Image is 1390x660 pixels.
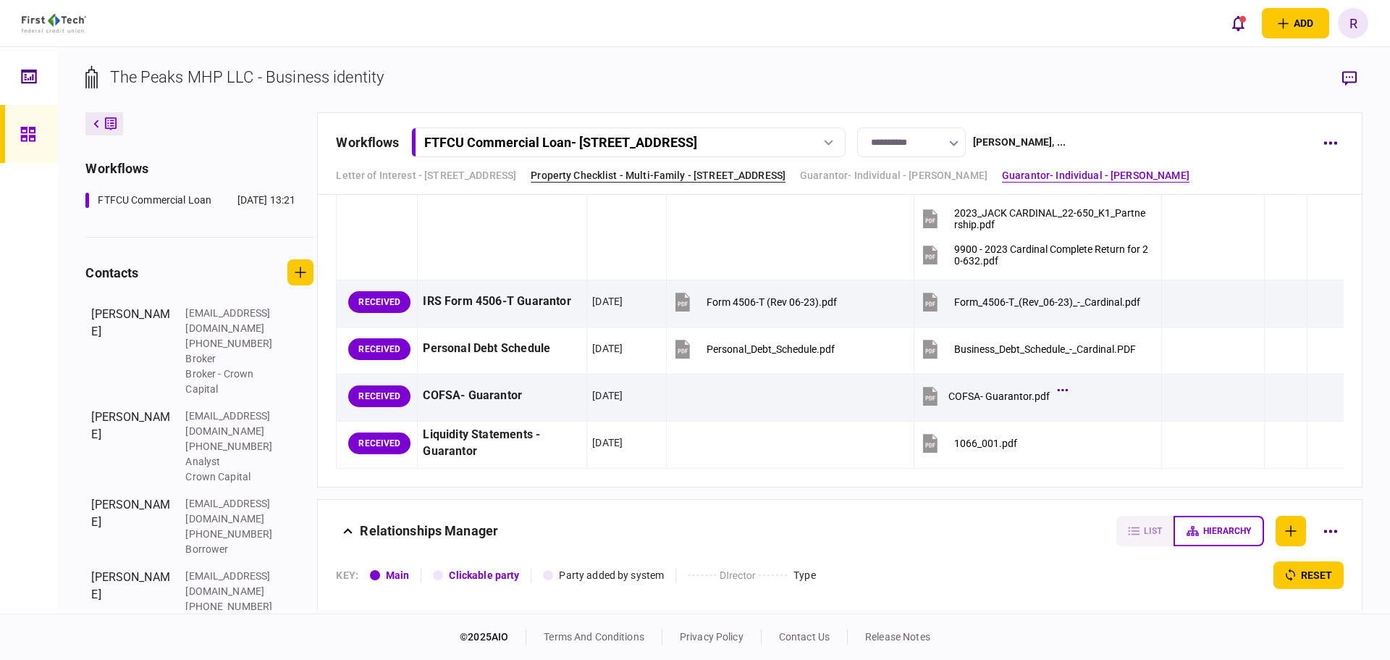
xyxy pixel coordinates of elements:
[185,351,279,367] div: Broker
[948,390,1050,402] div: COFSA- Guarantor.pdf
[185,409,279,439] div: [EMAIL_ADDRESS][DOMAIN_NAME]
[779,631,830,643] a: contact us
[954,296,1140,308] div: Form_4506-T_(Rev_06-23)_-_Cardinal.pdf
[110,65,384,89] div: The Peaks MHP LLC - Business identity
[954,243,1149,267] div: 9900 - 2023 Cardinal Complete Return for 20-632.pdf
[185,454,279,469] div: Analyst
[98,193,211,208] div: FTFCU Commercial Loan
[592,294,623,309] div: [DATE]
[423,333,581,365] div: Personal Debt Schedule
[865,631,930,643] a: release notes
[348,433,410,454] div: RECEIVED
[423,380,581,412] div: COFSA- Guarantor
[185,367,279,397] div: Broker - Crown Capital
[1116,516,1174,546] button: list
[1002,168,1189,183] a: Guarantor- Individual - [PERSON_NAME]
[919,238,1149,271] button: 9900 - 2023 Cardinal Complete Return for 20-632.pdf
[793,568,816,583] div: Type
[85,159,313,178] div: workflows
[1338,8,1368,38] button: R
[348,385,410,407] div: RECEIVED
[1144,526,1162,536] span: list
[185,439,279,454] div: [PHONE_NUMBER]
[91,306,171,397] div: [PERSON_NAME]
[185,542,279,557] div: Borrower
[1273,561,1344,589] button: reset
[800,168,987,183] a: Guarantor- Individual - [PERSON_NAME]
[919,380,1064,412] button: COFSA- Guarantor.pdf
[707,296,837,308] div: Form 4506-T (Rev 06-23).pdf
[185,599,279,614] div: [PHONE_NUMBER]
[185,569,279,599] div: [EMAIL_ADDRESS][DOMAIN_NAME]
[185,336,279,351] div: [PHONE_NUMBER]
[1223,8,1253,38] button: open notifications list
[348,291,410,313] div: RECEIVED
[91,496,171,557] div: [PERSON_NAME]
[185,496,279,527] div: [EMAIL_ADDRESS][DOMAIN_NAME]
[360,516,498,546] div: Relationships Manager
[424,135,697,150] div: FTFCU Commercial Loan - [STREET_ADDRESS]
[592,341,623,356] div: [DATE]
[85,193,295,208] a: FTFCU Commercial Loan[DATE] 13:21
[423,427,581,460] div: Liquidity Statements - Guarantor
[348,338,410,360] div: RECEIVED
[91,569,171,630] div: [PERSON_NAME]
[954,343,1136,355] div: Business_Debt_Schedule_-_Cardinal.PDF
[336,133,399,152] div: workflows
[707,343,835,355] div: Personal_Debt_Schedule.pdf
[185,469,279,485] div: Crown Capital
[460,630,526,645] div: © 2025 AIO
[85,263,138,283] div: contacts
[672,285,837,318] button: Form 4506-T (Rev 06-23).pdf
[919,333,1136,365] button: Business_Debt_Schedule_-_Cardinal.PDF
[531,168,785,183] a: Property Checklist - Multi-Family - [STREET_ADDRESS]
[411,128,846,157] button: FTFCU Commercial Loan- [STREET_ADDRESS]
[22,14,86,33] img: client company logo
[672,333,835,365] button: Personal_Debt_Schedule.pdf
[449,568,519,583] div: Clickable party
[592,388,623,403] div: [DATE]
[680,631,744,643] a: privacy policy
[559,568,664,583] div: Party added by system
[919,285,1140,318] button: Form_4506-T_(Rev_06-23)_-_Cardinal.pdf
[1262,8,1329,38] button: open adding identity options
[919,202,1149,235] button: 2023_JACK CARDINAL_22-650_K1_Partnership.pdf
[592,435,623,450] div: [DATE]
[423,285,581,318] div: IRS Form 4506-T Guarantor
[954,438,1017,449] div: 1066_001.pdf
[973,135,1066,150] div: [PERSON_NAME] , ...
[919,427,1017,459] button: 1066_001.pdf
[336,568,358,583] div: KEY :
[91,409,171,485] div: [PERSON_NAME]
[544,631,644,643] a: terms and conditions
[1174,516,1264,546] button: hierarchy
[1203,526,1251,536] span: hierarchy
[237,193,296,208] div: [DATE] 13:21
[954,207,1149,230] div: 2023_JACK CARDINAL_22-650_K1_Partnership.pdf
[185,306,279,336] div: [EMAIL_ADDRESS][DOMAIN_NAME]
[185,527,279,542] div: [PHONE_NUMBER]
[336,168,516,183] a: Letter of Interest - [STREET_ADDRESS]
[386,568,410,583] div: Main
